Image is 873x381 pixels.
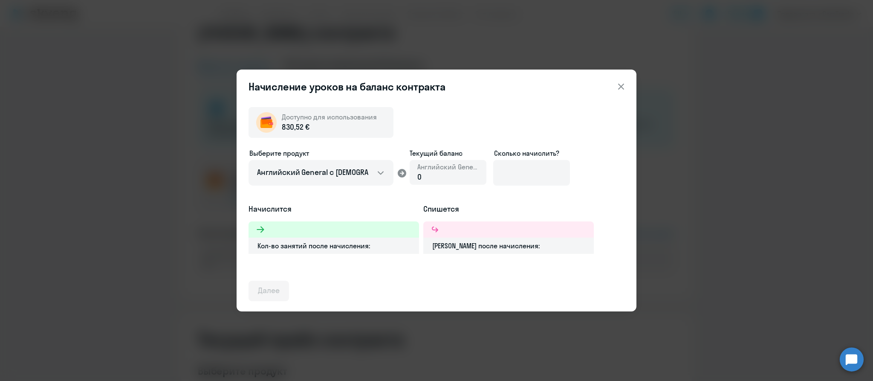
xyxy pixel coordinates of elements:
header: Начисление уроков на баланс контракта [237,80,636,93]
img: wallet-circle.png [256,112,277,133]
span: 0 [417,172,422,182]
span: Доступно для использования [282,113,377,121]
span: Текущий баланс [410,148,486,158]
h5: Начислится [249,204,419,215]
span: 830,52 € [282,122,309,133]
div: Кол-во занятий после начисления: [249,238,419,254]
span: Английский General [417,162,479,172]
span: Сколько начислить? [494,149,559,157]
span: Выберите продукт [249,149,309,157]
div: Далее [258,285,280,296]
h5: Спишется [423,204,594,215]
button: Далее [249,281,289,301]
div: [PERSON_NAME] после начисления: [423,238,594,254]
